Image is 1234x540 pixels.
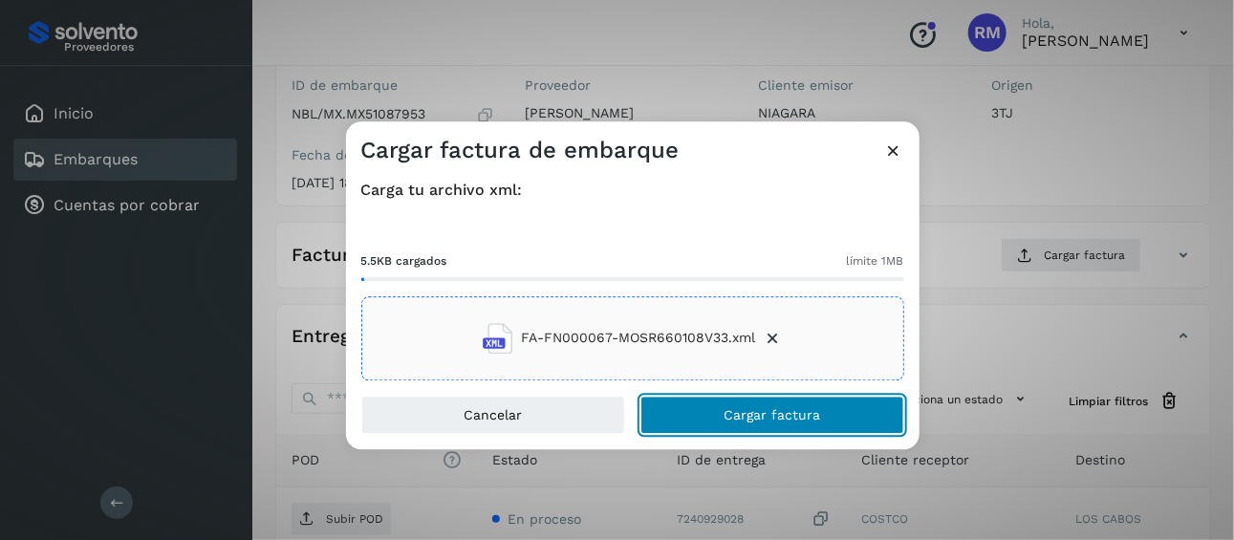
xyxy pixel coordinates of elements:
span: 5.5KB cargados [361,252,447,270]
span: FA-FN000067-MOSR660108V33.xml [521,329,755,349]
span: límite 1MB [847,252,904,270]
button: Cargar factura [640,396,904,434]
h4: Carga tu archivo xml: [361,181,904,199]
span: Cargar factura [724,408,820,421]
h3: Cargar factura de embarque [361,137,680,164]
span: Cancelar [464,408,522,421]
button: Cancelar [361,396,625,434]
